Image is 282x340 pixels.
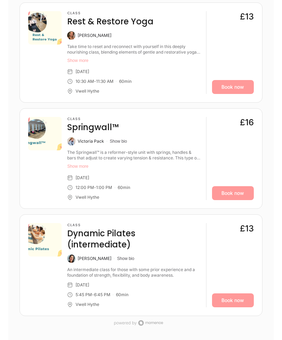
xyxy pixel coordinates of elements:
button: Show bio [110,139,127,144]
img: 5d9617d8-c062-43cb-9683-4a4abb156b5d.png [28,117,62,151]
div: An intermediate class for those with some prior experience and a foundation of strength, flexibil... [67,267,200,278]
div: [DATE] [76,175,89,181]
div: [PERSON_NAME] [78,33,111,39]
div: £16 [240,117,254,128]
div: - [92,292,94,298]
img: 734a81fd-0b3d-46f1-b7ab-0c1388fca0de.png [28,11,62,45]
img: Victoria Pack [67,137,76,146]
div: 5:45 PM [76,292,92,298]
h3: Class [67,223,200,228]
div: Vwell Hythe [76,89,99,94]
div: 60 min [116,292,128,298]
a: Book now [212,80,254,94]
h3: Class [67,117,119,121]
div: 6:45 PM [94,292,110,298]
div: Vwell Hythe [76,195,99,200]
div: [DATE] [76,283,89,288]
div: Vwell Hythe [76,302,99,308]
button: Show more [67,164,200,169]
img: Laura Berduig [67,255,76,263]
div: 60 min [119,79,132,85]
div: [DATE] [76,69,89,75]
button: Show more [67,58,200,64]
div: 1:00 PM [96,185,112,191]
h3: Class [67,11,154,16]
div: 12:00 PM [76,185,94,191]
h4: Dynamic Pilates (intermediate) [67,228,200,251]
div: 60 min [118,185,130,191]
div: £13 [240,11,254,23]
h4: Rest & Restore Yoga [67,16,154,27]
img: Alyssa Costantini [67,32,76,40]
h4: Springwall™ [67,122,119,133]
div: Take time to reset and reconnect with yourself in this deeply nourishing class, blending elements... [67,44,200,55]
div: £13 [240,223,254,235]
a: Book now [212,294,254,308]
div: The Springwall™ is a reformer-style unit with springs, handles & bars that adjust to create varyi... [67,150,200,161]
div: - [94,79,96,85]
div: [PERSON_NAME] [78,256,111,262]
div: 10:30 AM [76,79,94,85]
button: Show bio [117,256,134,262]
div: - [94,185,96,191]
a: Book now [212,187,254,200]
div: Victoria Pack [78,139,104,144]
img: ae0a0597-cc0d-4c1f-b89b-51775b502e7a.png [28,223,62,257]
div: 11:30 AM [96,79,113,85]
